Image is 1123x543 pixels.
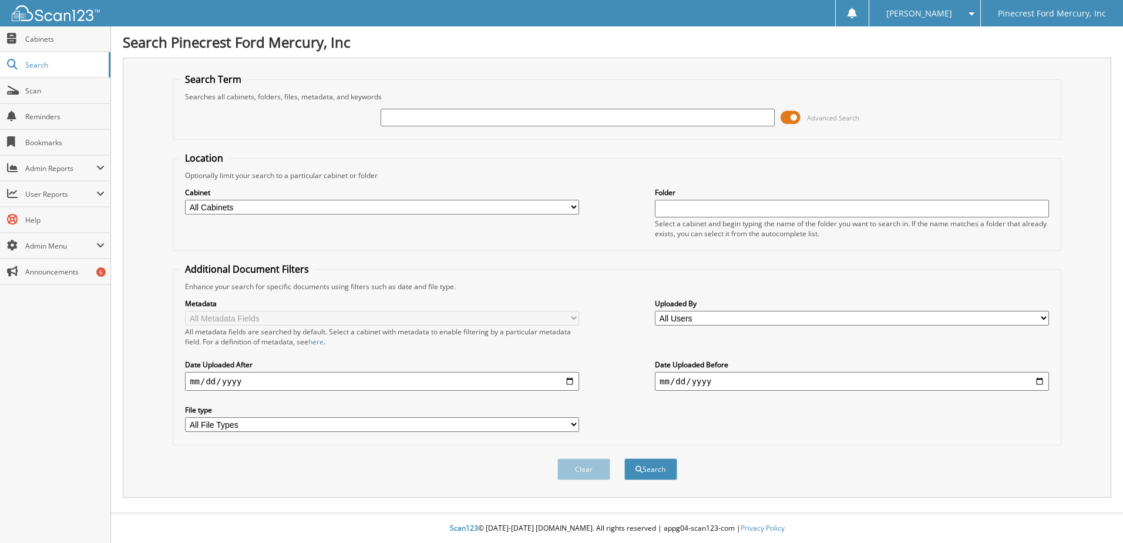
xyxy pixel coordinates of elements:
[25,60,103,70] span: Search
[179,73,247,86] legend: Search Term
[96,267,106,277] div: 6
[655,187,1049,197] label: Folder
[998,10,1106,17] span: Pinecrest Ford Mercury, Inc
[25,241,96,251] span: Admin Menu
[185,299,579,309] label: Metadata
[185,405,579,415] label: File type
[12,5,100,21] img: scan123-logo-white.svg
[179,152,229,165] legend: Location
[557,458,610,480] button: Clear
[185,372,579,391] input: start
[25,163,96,173] span: Admin Reports
[25,189,96,199] span: User Reports
[807,113,859,122] span: Advanced Search
[655,219,1049,239] div: Select a cabinet and begin typing the name of the folder you want to search in. If the name match...
[624,458,677,480] button: Search
[25,138,105,148] span: Bookmarks
[25,34,105,44] span: Cabinets
[308,337,324,347] a: here
[179,170,1055,180] div: Optionally limit your search to a particular cabinet or folder
[185,360,579,370] label: Date Uploaded After
[25,215,105,225] span: Help
[655,299,1049,309] label: Uploaded By
[25,86,105,96] span: Scan
[25,112,105,122] span: Reminders
[179,92,1055,102] div: Searches all cabinets, folders, files, metadata, and keywords
[179,263,315,276] legend: Additional Document Filters
[886,10,952,17] span: [PERSON_NAME]
[655,360,1049,370] label: Date Uploaded Before
[111,514,1123,543] div: © [DATE]-[DATE] [DOMAIN_NAME]. All rights reserved | appg04-scan123-com |
[655,372,1049,391] input: end
[450,523,478,533] span: Scan123
[123,32,1111,52] h1: Search Pinecrest Ford Mercury, Inc
[185,327,579,347] div: All metadata fields are searched by default. Select a cabinet with metadata to enable filtering b...
[25,267,105,277] span: Announcements
[741,523,785,533] a: Privacy Policy
[185,187,579,197] label: Cabinet
[179,281,1055,291] div: Enhance your search for specific documents using filters such as date and file type.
